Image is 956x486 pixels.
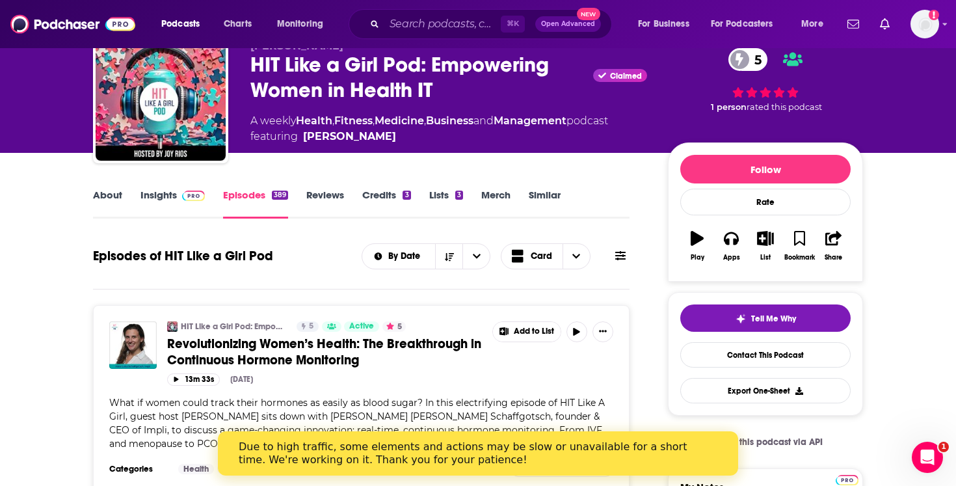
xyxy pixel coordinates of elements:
[250,129,608,144] span: featuring
[629,14,706,34] button: open menu
[910,10,939,38] button: Show profile menu
[109,321,157,369] img: Revolutionizing Women’s Health: The Breakthrough in Continuous Hormone Monitoring
[929,10,939,20] svg: Add a profile image
[272,191,288,200] div: 389
[668,40,863,121] div: 5 1 personrated this podcast
[215,14,259,34] a: Charts
[268,14,340,34] button: open menu
[250,113,608,144] div: A weekly podcast
[462,244,490,269] button: open menu
[109,464,168,474] h3: Categories
[473,115,494,127] span: and
[711,15,773,33] span: For Podcasters
[747,102,822,112] span: rated this podcast
[680,342,851,368] a: Contact This Podcast
[714,223,748,269] button: Apps
[680,378,851,403] button: Export One-Sheet
[481,189,511,219] a: Merch
[760,254,771,262] div: List
[912,442,943,473] iframe: Intercom live chat
[435,244,462,269] button: Sort Direction
[429,189,463,219] a: Lists3
[218,431,738,476] iframe: Intercom live chat banner
[161,15,200,33] span: Podcasts
[938,442,949,452] span: 1
[362,243,491,269] h2: Choose List sort
[230,375,253,384] div: [DATE]
[541,21,595,27] span: Open Advanced
[825,254,842,262] div: Share
[426,115,473,127] a: Business
[801,15,823,33] span: More
[784,254,815,262] div: Bookmark
[494,115,566,127] a: Management
[334,115,373,127] a: Fitness
[382,321,406,332] button: 5
[680,304,851,332] button: tell me why sparkleTell Me Why
[181,321,288,332] a: HIT Like a Girl Pod: Empowering Women in Health IT
[109,397,605,450] span: What if women could track their hormones as easily as blood sugar? In this electrifying episode o...
[167,321,178,332] img: HIT Like a Girl Pod: Empowering Women in Health IT
[344,321,379,332] a: Active
[577,8,600,20] span: New
[384,14,501,34] input: Search podcasts, credits, & more...
[182,191,205,201] img: Podchaser Pro
[167,336,481,368] span: Revolutionizing Women’s Health: The Breakthrough in Continuous Hormone Monitoring
[836,473,858,485] a: Pro website
[296,115,332,127] a: Health
[836,475,858,485] img: Podchaser Pro
[455,191,463,200] div: 3
[782,223,816,269] button: Bookmark
[723,254,740,262] div: Apps
[277,15,323,33] span: Monitoring
[514,327,554,336] span: Add to List
[96,31,226,161] img: HIT Like a Girl Pod: Empowering Women in Health IT
[680,155,851,183] button: Follow
[749,223,782,269] button: List
[702,14,792,34] button: open menu
[501,243,591,269] h2: Choose View
[529,189,561,219] a: Similar
[501,16,525,33] span: ⌘ K
[741,48,768,71] span: 5
[531,252,552,261] span: Card
[217,464,254,474] a: Fitness
[722,437,823,448] span: Get this podcast via API
[691,254,704,262] div: Play
[93,189,122,219] a: About
[388,252,425,261] span: By Date
[309,320,313,333] span: 5
[751,314,796,324] span: Tell Me Why
[303,129,396,144] a: Joy Rios
[610,73,642,79] span: Claimed
[332,115,334,127] span: ,
[680,223,714,269] button: Play
[93,248,273,264] h1: Episodes of HIT Like a Girl Pod
[178,464,214,474] a: Health
[250,40,343,52] span: [PERSON_NAME]
[362,189,410,219] a: Credits3
[403,191,410,200] div: 3
[167,336,483,368] a: Revolutionizing Women’s Health: The Breakthrough in Continuous Hormone Monitoring
[638,15,689,33] span: For Business
[224,15,252,33] span: Charts
[297,321,319,332] a: 5
[535,16,601,32] button: Open AdvancedNew
[698,426,833,458] a: Get this podcast via API
[140,189,205,219] a: InsightsPodchaser Pro
[361,9,624,39] div: Search podcasts, credits, & more...
[306,189,344,219] a: Reviews
[349,320,374,333] span: Active
[728,48,768,71] a: 5
[792,14,840,34] button: open menu
[152,14,217,34] button: open menu
[373,115,375,127] span: ,
[592,321,613,342] button: Show More Button
[10,12,135,36] img: Podchaser - Follow, Share and Rate Podcasts
[736,314,746,324] img: tell me why sparkle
